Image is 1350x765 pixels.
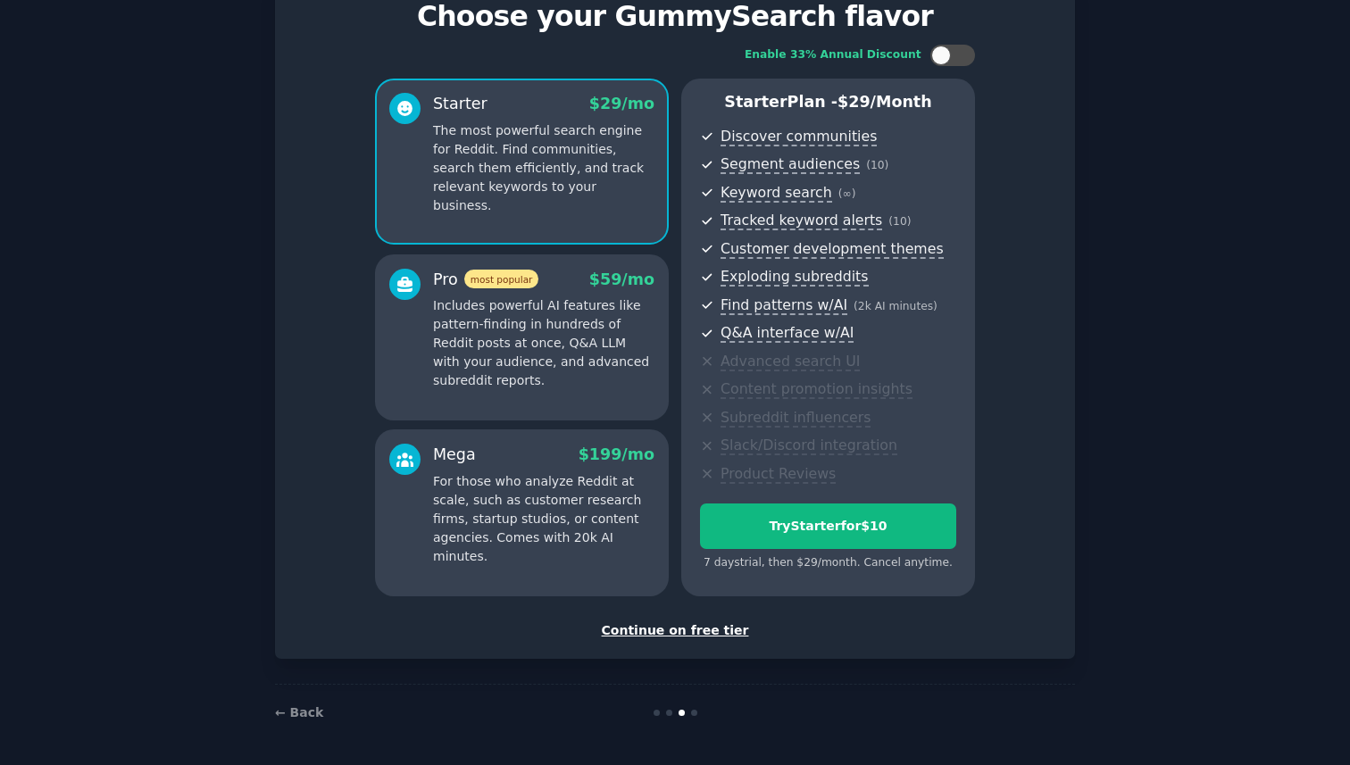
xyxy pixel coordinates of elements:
[701,517,955,536] div: Try Starter for $10
[433,444,476,466] div: Mega
[433,93,487,115] div: Starter
[837,93,932,111] span: $ 29 /month
[721,353,860,371] span: Advanced search UI
[866,159,888,171] span: ( 10 )
[589,270,654,288] span: $ 59 /mo
[433,296,654,390] p: Includes powerful AI features like pattern-finding in hundreds of Reddit posts at once, Q&A LLM w...
[589,95,654,112] span: $ 29 /mo
[721,296,847,315] span: Find patterns w/AI
[721,437,897,455] span: Slack/Discord integration
[294,621,1056,640] div: Continue on free tier
[700,555,956,571] div: 7 days trial, then $ 29 /month . Cancel anytime.
[721,324,854,343] span: Q&A interface w/AI
[721,240,944,259] span: Customer development themes
[721,268,868,287] span: Exploding subreddits
[433,121,654,215] p: The most powerful search engine for Reddit. Find communities, search them efficiently, and track ...
[721,409,871,428] span: Subreddit influencers
[294,1,1056,32] p: Choose your GummySearch flavor
[700,503,956,549] button: TryStarterfor$10
[721,212,882,230] span: Tracked keyword alerts
[464,270,539,288] span: most popular
[721,128,877,146] span: Discover communities
[888,215,911,228] span: ( 10 )
[745,47,921,63] div: Enable 33% Annual Discount
[721,155,860,174] span: Segment audiences
[838,187,856,200] span: ( ∞ )
[721,380,912,399] span: Content promotion insights
[579,445,654,463] span: $ 199 /mo
[433,269,538,291] div: Pro
[433,472,654,566] p: For those who analyze Reddit at scale, such as customer research firms, startup studios, or conte...
[700,91,956,113] p: Starter Plan -
[721,465,836,484] span: Product Reviews
[275,705,323,719] a: ← Back
[721,184,832,203] span: Keyword search
[854,300,937,312] span: ( 2k AI minutes )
